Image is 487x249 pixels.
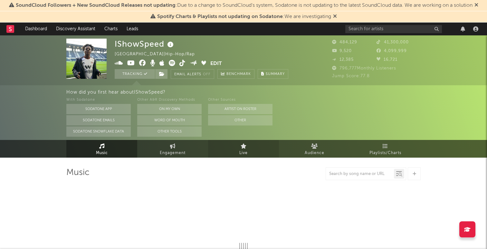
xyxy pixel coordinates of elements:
[332,66,396,70] span: 796,777 Monthly Listeners
[350,140,421,158] a: Playlists/Charts
[171,69,214,79] button: Email AlertsOff
[279,140,350,158] a: Audience
[16,3,176,8] span: SoundCloud Followers + New SoundCloud Releases not updating
[377,49,407,53] span: 4,099,999
[122,23,143,35] a: Leads
[100,23,122,35] a: Charts
[332,49,352,53] span: 9,520
[208,96,272,104] div: Other Sources
[66,115,131,125] button: Sodatone Emails
[157,14,331,19] span: : We are investigating
[377,40,409,44] span: 41,300,000
[21,23,52,35] a: Dashboard
[66,126,131,137] button: Sodatone Snowflake Data
[66,96,131,104] div: With Sodatone
[377,58,397,62] span: 16,721
[66,88,487,96] div: How did you first hear about IShowSpeed ?
[137,126,202,137] button: Other Tools
[137,115,202,125] button: Word Of Mouth
[16,3,473,8] span: : Due to a change to SoundCloud's system, Sodatone is not updating to the latest SoundCloud data....
[266,72,285,76] span: Summary
[326,171,394,177] input: Search by song name or URL
[226,70,251,78] span: Benchmark
[137,140,208,158] a: Engagement
[333,14,337,19] span: Dismiss
[157,14,283,19] span: Spotify Charts & Playlists not updating on Sodatone
[208,115,272,125] button: Other
[137,104,202,114] button: On My Own
[258,69,288,79] button: Summary
[115,69,155,79] button: Tracking
[160,149,186,157] span: Engagement
[332,58,354,62] span: 12,385
[217,69,254,79] a: Benchmark
[369,149,401,157] span: Playlists/Charts
[474,3,478,8] span: Dismiss
[96,149,108,157] span: Music
[345,25,442,33] input: Search for artists
[115,51,210,58] div: [GEOGRAPHIC_DATA] | Hip-Hop/Rap
[332,74,370,78] span: Jump Score: 77.8
[52,23,100,35] a: Discovery Assistant
[137,96,202,104] div: Other A&R Discovery Methods
[66,104,131,114] button: Sodatone App
[115,39,175,49] div: IShowSpeed
[305,149,324,157] span: Audience
[66,140,137,158] a: Music
[332,40,357,44] span: 484,129
[208,140,279,158] a: Live
[203,73,211,76] em: Off
[208,104,272,114] button: Artist on Roster
[239,149,248,157] span: Live
[210,60,222,68] button: Edit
